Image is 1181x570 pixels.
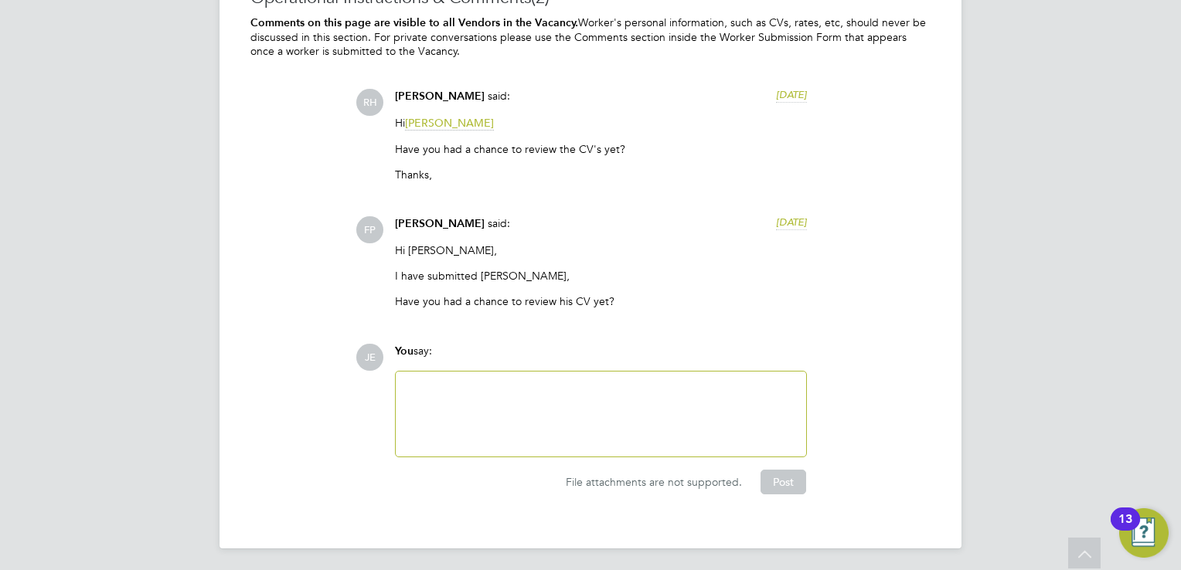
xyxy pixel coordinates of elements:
[1118,519,1132,539] div: 13
[395,243,807,257] p: Hi [PERSON_NAME],
[395,294,807,308] p: Have you had a chance to review his CV yet?
[1119,508,1169,558] button: Open Resource Center, 13 new notifications
[356,344,383,371] span: JE
[250,15,931,59] p: Worker's personal information, such as CVs, rates, etc, should never be discussed in this section...
[405,116,494,131] span: [PERSON_NAME]
[395,116,807,130] p: Hi
[761,470,806,494] button: Post
[776,215,807,229] span: [DATE]
[395,344,807,371] div: say:
[395,142,807,156] p: Have you had a chance to review the CV's yet?
[395,168,807,182] p: Thanks,
[566,475,742,489] span: File attachments are not supported.
[488,89,510,103] span: said:
[356,216,383,243] span: FP
[395,90,485,103] span: [PERSON_NAME]
[776,88,807,101] span: [DATE]
[395,217,485,230] span: [PERSON_NAME]
[395,269,807,283] p: I have submitted [PERSON_NAME],
[250,16,578,29] b: Comments on this page are visible to all Vendors in the Vacancy.
[488,216,510,230] span: said:
[356,89,383,116] span: RH
[395,344,414,358] span: You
